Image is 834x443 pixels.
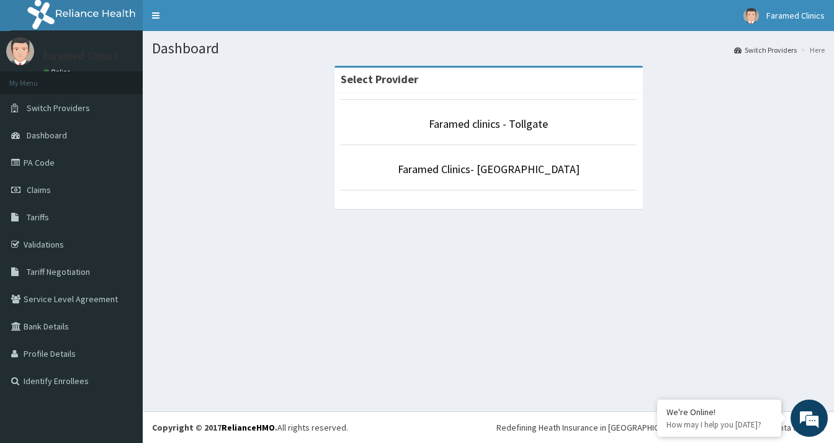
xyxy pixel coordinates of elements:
footer: All rights reserved. [143,411,834,443]
a: Online [43,68,73,76]
span: Faramed Clinics [766,10,825,21]
p: How may I help you today? [666,419,772,430]
p: Faramed Clinics [43,50,118,61]
span: Switch Providers [27,102,90,114]
img: User Image [743,8,759,24]
li: Here [798,45,825,55]
a: RelianceHMO [222,422,275,433]
a: Faramed Clinics- [GEOGRAPHIC_DATA] [398,162,580,176]
span: Dashboard [27,130,67,141]
strong: Select Provider [341,72,418,86]
h1: Dashboard [152,40,825,56]
div: We're Online! [666,406,772,418]
a: Switch Providers [734,45,797,55]
div: Redefining Heath Insurance in [GEOGRAPHIC_DATA] using Telemedicine and Data Science! [496,421,825,434]
span: Claims [27,184,51,195]
strong: Copyright © 2017 . [152,422,277,433]
span: Tariffs [27,212,49,223]
span: Tariff Negotiation [27,266,90,277]
img: User Image [6,37,34,65]
a: Faramed clinics - Tollgate [429,117,548,131]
